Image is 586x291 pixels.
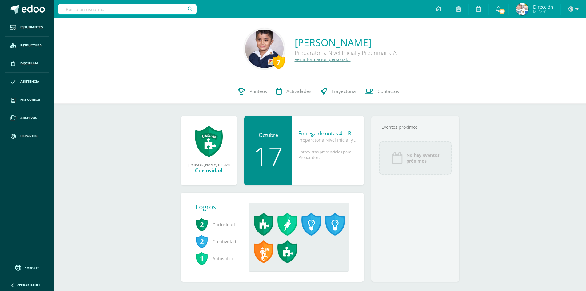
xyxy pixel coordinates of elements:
[20,115,37,120] span: Archivos
[5,91,49,109] a: Mis cursos
[5,109,49,127] a: Archivos
[20,79,39,84] span: Asistencia
[187,162,231,167] div: [PERSON_NAME] obtuvo
[5,55,49,73] a: Disciplina
[25,266,39,270] span: Soporte
[391,152,403,164] img: event_icon.png
[295,56,351,62] a: Ver información personal...
[17,283,41,287] span: Cerrar panel
[298,149,358,172] div: Entrevistas presenciales para Preparatoria.
[5,18,49,37] a: Estudiantes
[20,134,37,139] span: Reportes
[245,30,284,68] img: 488f3a740e93b49bc74e778ff9aeeb31.png
[379,124,452,130] div: Eventos próximos
[250,143,286,169] div: 17
[272,79,316,104] a: Actividades
[533,9,553,14] span: Mi Perfil
[295,36,397,49] a: [PERSON_NAME]
[7,263,47,272] a: Soporte
[196,217,208,232] span: 2
[20,43,42,48] span: Estructura
[5,73,49,91] a: Asistencia
[5,37,49,55] a: Estructura
[196,203,244,211] div: Logros
[286,88,311,95] span: Actividades
[406,152,440,164] span: No hay eventos próximos
[5,127,49,145] a: Reportes
[298,137,358,143] div: Preparatoria Nivel Inicial y Preprimaria
[250,131,286,139] div: Octubre
[58,4,197,14] input: Busca un usuario...
[20,61,38,66] span: Disciplina
[499,8,505,15] span: 69
[196,233,239,250] span: Creatividad
[533,4,553,10] span: Dirección
[273,55,285,69] div: 7
[196,234,208,249] span: 2
[196,251,208,265] span: 1
[249,88,267,95] span: Punteos
[516,3,528,15] img: b930019c8aa90c93567e6a8b9259f4f6.png
[187,167,231,174] div: Curiosidad
[316,79,361,104] a: Trayectoria
[196,216,239,233] span: Curiosidad
[361,79,404,104] a: Contactos
[377,88,399,95] span: Contactos
[20,97,40,102] span: Mis cursos
[331,88,356,95] span: Trayectoria
[196,250,239,267] span: Autosuficiencia
[295,49,397,56] div: Preparatoria Nivel Inicial y Preprimaria A
[20,25,43,30] span: Estudiantes
[233,79,272,104] a: Punteos
[298,130,358,137] div: Entrega de notas 4o. Bloque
